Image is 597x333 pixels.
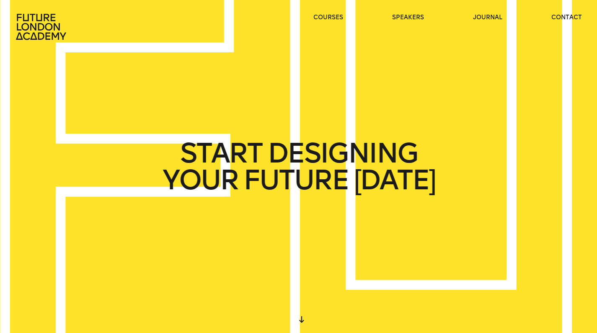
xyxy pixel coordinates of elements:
span: [DATE] [354,167,435,194]
a: speakers [392,13,424,22]
span: YOUR [162,167,238,194]
span: START [180,140,262,167]
a: contact [551,13,582,22]
a: journal [473,13,502,22]
a: courses [313,13,343,22]
span: DESIGNING [267,140,417,167]
span: FUTURE [243,167,348,194]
